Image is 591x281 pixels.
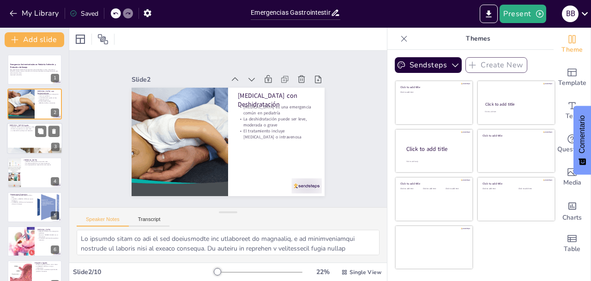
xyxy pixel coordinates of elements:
[480,5,498,23] button: Export to PowerPoint
[10,69,59,74] p: Esta presentación aborda las emergencias gastrointestinales en niños, incluyendo su definición, c...
[312,268,334,276] div: 22 %
[24,161,59,163] p: [MEDICAL_DATA] puede ser parcial o total
[37,93,59,96] p: [MEDICAL_DATA] es una emergencia común en pediatría
[561,45,583,55] span: Theme
[73,32,88,47] div: Layout
[406,161,464,163] div: Click to add body
[519,188,548,190] div: Click to add text
[395,57,462,73] button: Sendsteps
[400,91,466,94] div: Click to add text
[578,115,586,154] font: Comentario
[35,269,59,272] p: La derivación a unidades especializadas puede ser necesaria
[51,211,59,220] div: 5
[7,157,62,188] div: 4
[554,127,591,161] div: Get real-time input from your audience
[24,162,59,164] p: Los vómitos biliosos son un signo importante
[400,188,421,190] div: Click to add text
[573,106,591,175] button: Comentarios - Mostrar encuesta
[10,193,35,196] p: Hemorragia Digestiva
[51,74,59,82] div: 1
[500,5,546,23] button: Present
[73,268,214,276] div: Slide 2 / 10
[35,264,59,266] p: Hepatitis aguda puede ser viral o tóxica
[238,91,315,109] p: [MEDICAL_DATA] con Deshidratación
[10,124,60,127] p: [MEDICAL_DATA] Aguda
[37,100,59,103] p: El tratamiento incluye [MEDICAL_DATA] o intravenosa
[132,75,225,84] div: Slide 2
[423,188,444,190] div: Click to add text
[7,89,62,119] div: 2
[562,213,582,223] span: Charts
[37,231,59,234] p: [MEDICAL_DATA] es una emergencia pediátrica
[51,108,59,117] div: 2
[554,94,591,127] div: Add text boxes
[554,28,591,61] div: Change the overall theme
[554,61,591,94] div: Add ready made slides
[48,126,60,137] button: Delete Slide
[10,126,60,128] p: [MEDICAL_DATA] es una emergencia crítica
[51,177,59,185] div: 4
[35,262,59,264] p: Hepatitis Aguda
[37,228,59,231] p: [MEDICAL_DATA]
[37,97,59,100] p: La deshidratación puede ser leve, moderada o grave
[10,128,60,130] p: El dolor migratorio es un signo clave
[485,102,547,107] div: Click to add title
[485,111,546,113] div: Click to add text
[37,238,59,241] p: La reducción del intestino puede ser necesaria
[482,133,549,137] div: Click to add title
[24,164,59,166] p: La cirugía puede ser necesaria en casos severos
[7,226,62,257] div: 6
[558,78,586,88] span: Template
[238,128,315,140] p: El tratamiento incluye [MEDICAL_DATA] o intravenosa
[10,194,35,197] p: Hemorragia digestiva puede ser alta o baja
[10,63,56,68] strong: Emergencias Gastrointestinales en Pediatría: Definición y Protocolos de Manejo
[5,32,64,47] button: Add slide
[70,9,98,18] div: Saved
[465,57,527,73] button: Create New
[10,198,35,201] p: La palidez y [MEDICAL_DATA] son signos de alarma
[238,116,315,128] p: La deshidratación puede ser leve, moderada o grave
[446,188,466,190] div: Click to add text
[10,74,59,76] p: Generated with [URL]
[7,6,63,21] button: My Library
[51,245,59,254] div: 6
[37,90,59,95] p: [MEDICAL_DATA] con Deshidratación
[7,54,62,85] div: 1
[400,85,466,89] div: Click to add title
[554,161,591,194] div: Add images, graphics, shapes or video
[557,144,587,155] span: Questions
[37,234,59,237] p: Heces en "[PERSON_NAME]" son un signo clave
[10,201,35,204] p: La [MEDICAL_DATA] es una herramienta clave en el manejo
[562,6,579,22] div: b b
[400,182,466,185] div: Click to add title
[77,230,380,255] textarea: Lo ipsumdo sitam co adi el sed doeiusmodte inc utlaboreet do magnaaliq, e ad minimveniamqui nostr...
[554,227,591,260] div: Add a table
[24,159,59,161] p: [MEDICAL_DATA]
[562,5,579,23] button: b b
[406,145,465,153] div: Click to add title
[77,216,129,227] button: Speaker Notes
[129,216,170,227] button: Transcript
[411,28,544,50] p: Themes
[554,194,591,227] div: Add charts and graphs
[564,244,580,254] span: Table
[35,126,46,137] button: Duplicate Slide
[7,123,62,154] div: 3
[7,192,62,222] div: 5
[10,130,60,132] p: La intervención quirúrgica es necesaria
[238,104,315,116] p: [MEDICAL_DATA] es una emergencia común en pediatría
[350,269,381,276] span: Single View
[35,266,59,269] p: La [MEDICAL_DATA] es un signo característico
[51,143,60,151] div: 3
[482,188,512,190] div: Click to add text
[563,178,581,188] span: Media
[566,111,579,121] span: Text
[97,34,109,45] span: Position
[482,182,549,185] div: Click to add title
[251,6,330,19] input: Insert title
